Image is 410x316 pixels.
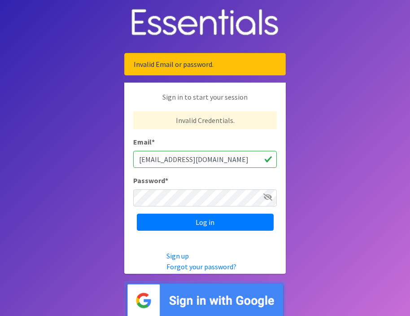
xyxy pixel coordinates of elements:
p: Sign in to start your session [133,92,277,111]
label: Email [133,136,155,147]
input: Log in [137,214,274,231]
a: Sign up [166,251,189,260]
div: Invalid Email or password. [124,53,286,75]
abbr: required [152,137,155,146]
a: Forgot your password? [166,262,236,271]
label: Password [133,175,168,186]
abbr: required [165,176,168,185]
p: Invalid Credentials. [133,111,277,129]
